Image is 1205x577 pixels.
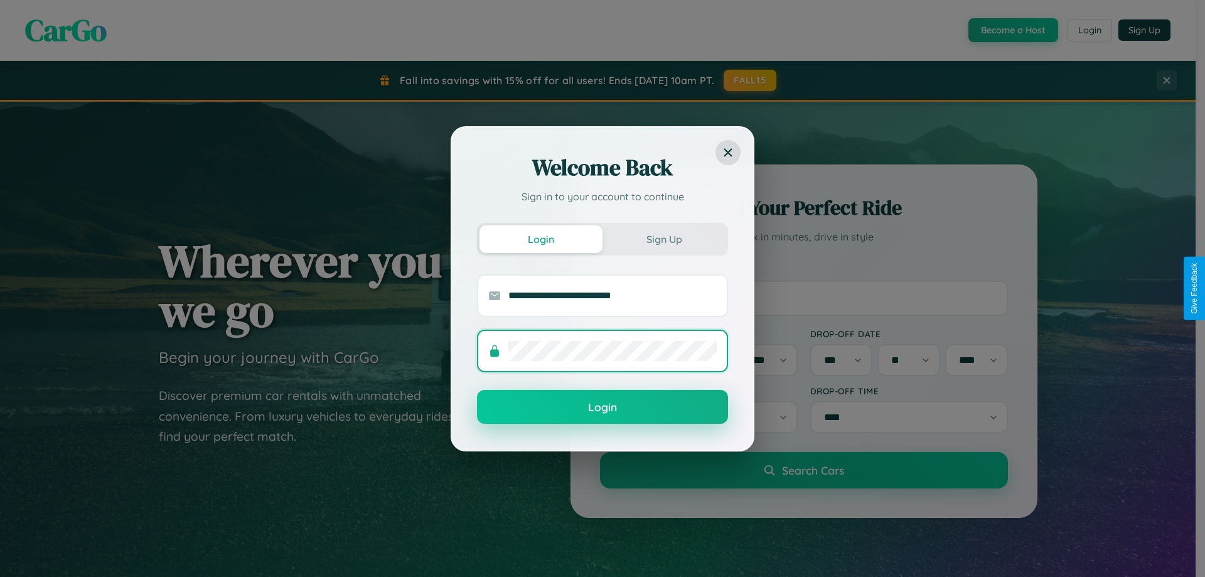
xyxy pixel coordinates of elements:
h2: Welcome Back [477,153,728,183]
p: Sign in to your account to continue [477,189,728,204]
button: Login [479,225,602,253]
button: Sign Up [602,225,726,253]
div: Give Feedback [1190,263,1199,314]
button: Login [477,390,728,424]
